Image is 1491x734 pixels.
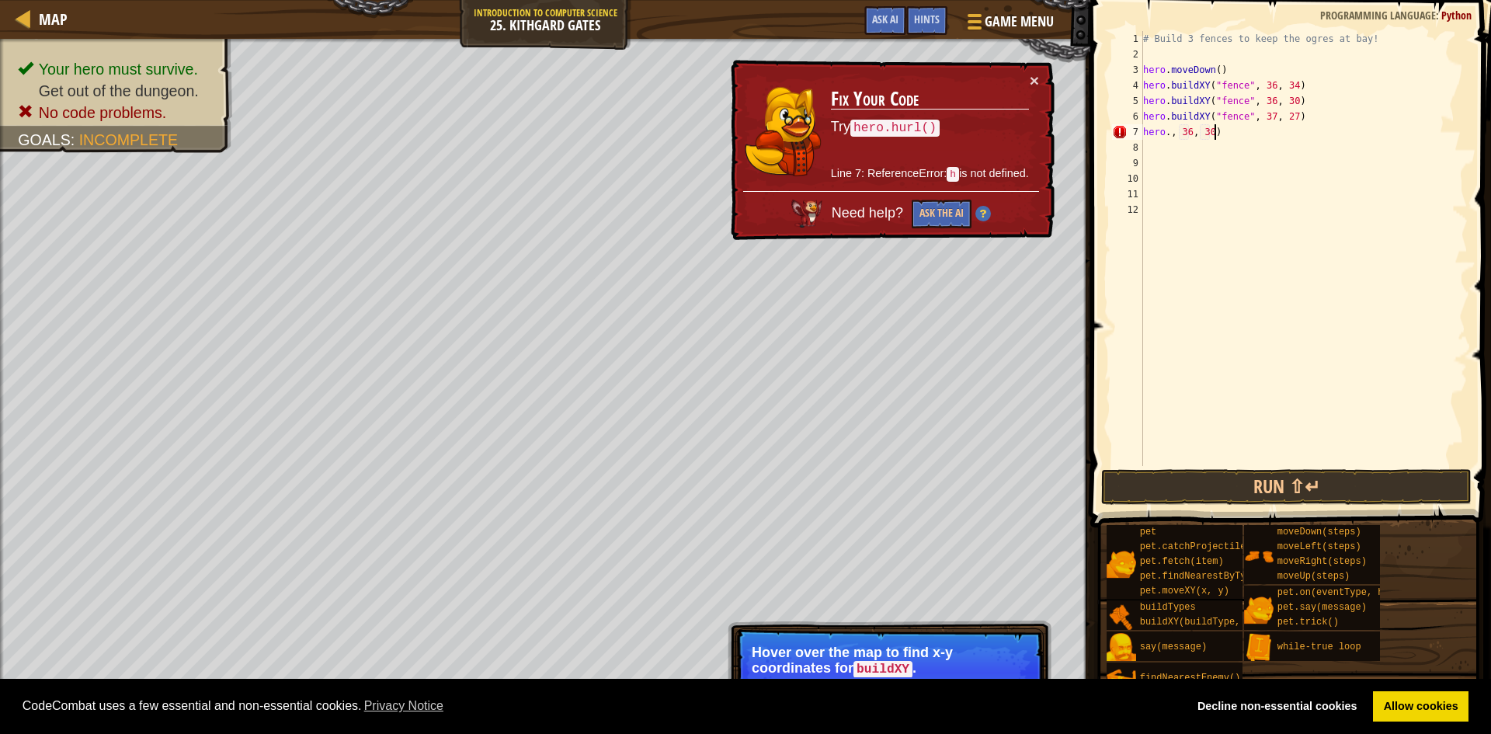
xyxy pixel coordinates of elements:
[1320,8,1436,23] span: Programming language
[1277,571,1350,582] span: moveUp(steps)
[18,131,71,148] span: Goals
[1436,8,1441,23] span: :
[1112,124,1143,140] div: 7
[985,12,1054,32] span: Game Menu
[850,120,940,138] code: hero.hurl()
[1140,541,1285,552] span: pet.catchProjectile(arrow)
[831,117,1029,140] p: Try
[1140,586,1229,597] span: pet.moveXY(x, y)
[1112,171,1143,186] div: 10
[1277,587,1423,598] span: pet.on(eventType, handler)
[1140,527,1157,537] span: pet
[955,6,1063,43] button: Game Menu
[1373,691,1468,722] a: allow cookies
[947,168,959,183] code: h
[1441,8,1472,23] span: Python
[1244,595,1274,624] img: portrait.png
[1244,541,1274,571] img: portrait.png
[1112,31,1143,47] div: 1
[914,12,940,26] span: Hints
[1107,664,1136,694] img: portrait.png
[79,131,178,148] span: Incomplete
[362,694,447,718] a: learn more about cookies
[1277,556,1367,567] span: moveRight(steps)
[752,645,1027,677] p: Hover over the map to find x-y coordinates for .
[864,6,906,35] button: Ask AI
[1107,602,1136,631] img: portrait.png
[1030,74,1041,90] button: ×
[853,661,912,678] code: buildXY
[1140,571,1291,582] span: pet.findNearestByType(type)
[1277,617,1339,628] span: pet.trick()
[1112,155,1143,171] div: 9
[1277,602,1367,613] span: pet.say(message)
[1140,617,1274,628] span: buildXY(buildType, x, y)
[71,131,79,148] span: :
[1101,469,1472,505] button: Run ⇧↵
[910,200,971,229] button: Ask the AI
[1112,78,1143,93] div: 4
[1187,691,1368,722] a: deny cookies
[18,58,216,80] li: Your hero must survive.
[18,80,216,102] li: Get out of the dungeon.
[31,9,68,30] a: Map
[1277,527,1361,537] span: moveDown(steps)
[39,9,68,30] span: Map
[1244,633,1274,663] img: portrait.png
[1107,549,1136,579] img: portrait.png
[872,12,898,26] span: Ask AI
[39,104,167,121] span: No code problems.
[1112,109,1143,124] div: 6
[1277,541,1361,552] span: moveLeft(steps)
[1112,62,1143,78] div: 3
[1112,140,1143,155] div: 8
[1140,556,1224,567] span: pet.fetch(item)
[1107,633,1136,663] img: portrait.png
[974,207,989,223] img: Hint
[23,694,1175,718] span: CodeCombat uses a few essential and non-essential cookies.
[830,204,905,221] span: Need help?
[1112,186,1143,202] div: 11
[1112,202,1143,217] div: 12
[1140,602,1196,613] span: buildTypes
[832,87,1030,112] h3: Fix Your Code
[1277,642,1361,652] span: while-true loop
[1112,47,1143,62] div: 2
[1140,642,1207,652] span: say(message)
[830,165,1028,184] p: Line 7: ReferenceError: is not defined.
[790,198,822,227] img: AI
[1140,673,1241,684] span: findNearestEnemy()
[39,82,199,99] span: Get out of the dungeon.
[39,61,198,78] span: Your hero must survive.
[1112,93,1143,109] div: 5
[743,84,822,176] img: duck_hushbaum.png
[18,102,216,123] li: No code problems.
